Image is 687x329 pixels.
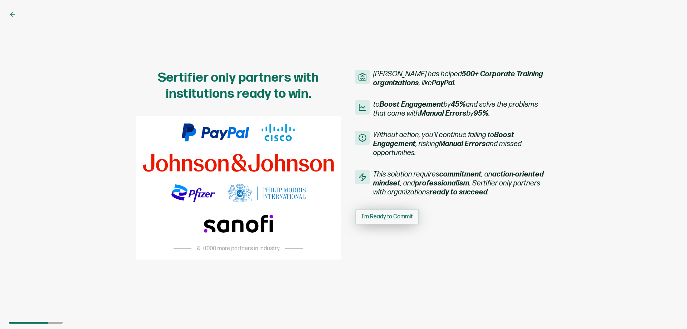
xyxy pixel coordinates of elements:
[197,245,280,252] span: & +1000 more partners in industry
[380,100,444,109] b: Boost Engagement
[373,170,551,197] span: This solution requires , an , and . Sertifier only partners with organizations .
[420,109,467,118] b: Manual Errors
[262,124,295,141] img: cisco-logo.svg
[373,131,551,158] span: Without action, you’ll continue failing to , risking and missed opportunities.
[355,209,419,224] button: I'm Ready to Commit
[415,179,469,188] b: professionalism
[228,184,306,202] img: philip-morris-logo.svg
[432,79,454,87] b: PayPal
[474,109,489,118] b: 95%
[430,188,488,197] b: ready to succeed
[439,140,486,148] b: Manual Errors
[143,154,334,172] img: jj-logo.svg
[373,70,551,88] span: [PERSON_NAME] has helped , like .
[373,100,551,118] span: to by and solve the problems that come with by .
[373,170,544,188] b: action-oriented mindset
[373,70,543,87] b: 500+ Corporate Training organizations
[171,184,215,202] img: pfizer-logo.svg
[373,131,514,148] b: Boost Engagement
[451,100,466,109] b: 45%
[362,214,413,220] span: I'm Ready to Commit
[136,70,341,102] h1: Sertifier only partners with institutions ready to win.
[439,170,482,179] b: commitment
[182,124,249,141] img: paypal-logo.svg
[651,295,687,329] iframe: Chat Widget
[204,215,273,233] img: sanofi-logo.svg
